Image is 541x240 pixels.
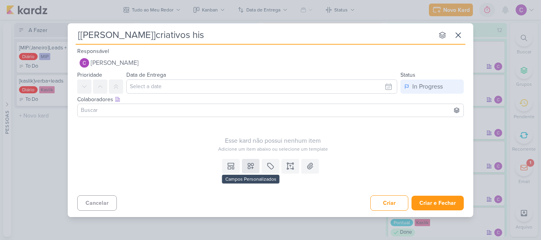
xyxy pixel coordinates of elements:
span: [PERSON_NAME] [91,58,139,68]
label: Status [400,72,415,78]
input: Kard Sem Título [76,28,434,42]
div: Esse kard não possui nenhum item [77,136,469,146]
button: Criar [370,195,408,211]
div: Colaboradores [77,95,464,104]
div: In Progress [412,82,443,91]
button: Criar e Fechar [411,196,464,210]
label: Data de Entrega [126,72,166,78]
label: Responsável [77,48,109,55]
button: Cancelar [77,195,117,211]
button: In Progress [400,79,464,94]
label: Prioridade [77,72,102,78]
input: Select a date [126,79,397,94]
div: Adicione um item abaixo ou selecione um template [77,146,469,153]
button: [PERSON_NAME] [77,56,464,70]
img: Carlos Lima [80,58,89,68]
input: Buscar [79,106,462,115]
div: Campos Personalizados [222,175,280,183]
